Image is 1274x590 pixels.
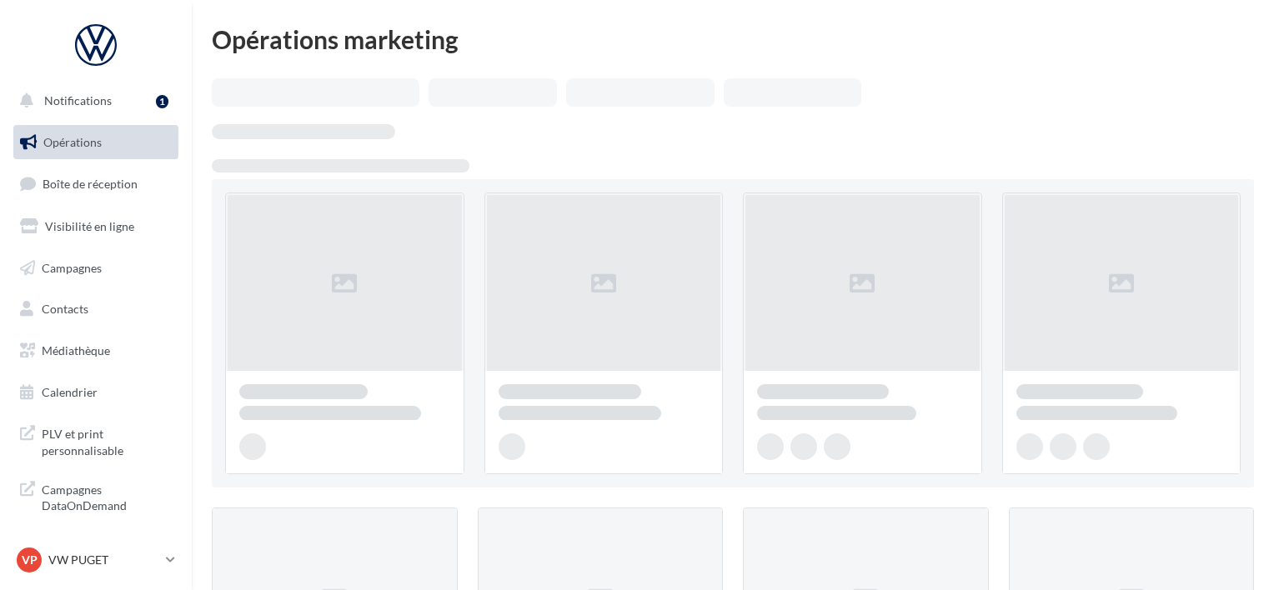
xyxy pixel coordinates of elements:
button: Notifications 1 [10,83,175,118]
span: Campagnes DataOnDemand [42,478,172,514]
a: Visibilité en ligne [10,209,182,244]
p: VW PUGET [48,552,159,568]
span: Notifications [44,93,112,107]
span: Médiathèque [42,343,110,357]
span: Boîte de réception [43,177,138,191]
span: Visibilité en ligne [45,219,134,233]
div: 1 [156,95,168,108]
a: Contacts [10,292,182,327]
a: Campagnes DataOnDemand [10,472,182,521]
a: Médiathèque [10,333,182,368]
a: Calendrier [10,375,182,410]
a: PLV et print personnalisable [10,416,182,465]
a: Opérations [10,125,182,160]
a: Campagnes [10,251,182,286]
span: PLV et print personnalisable [42,422,172,458]
span: Calendrier [42,385,98,399]
a: Boîte de réception [10,166,182,202]
span: VP [22,552,38,568]
span: Opérations [43,135,102,149]
span: Campagnes [42,260,102,274]
a: VP VW PUGET [13,544,178,576]
div: Opérations marketing [212,27,1254,52]
span: Contacts [42,302,88,316]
